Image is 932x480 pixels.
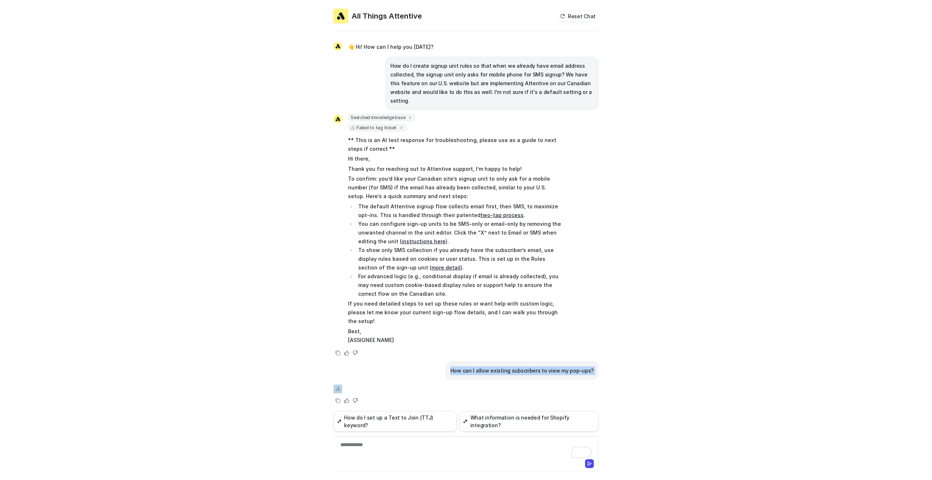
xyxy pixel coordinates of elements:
p: Best, [ASSIGNEE NAME] [348,327,561,345]
img: Widget [333,385,342,393]
li: To show only SMS collection if you already have the subscriber’s email, use display rules based o... [356,246,561,272]
img: Widget [333,42,342,51]
img: Widget [333,115,342,123]
p: To confirm: you’d like your Canadian site’s signup unit to only ask for a mobile number (for SMS)... [348,174,561,201]
p: How do I create signup unit rules so that when we already have email address collected, the signu... [390,62,594,105]
p: 👋 Hi! How can I help you [DATE]? [348,43,434,51]
p: How can I allow existing subscribers to view my pop-ups? [450,366,594,375]
button: How do I set up a Text to Join (TTJ) keyword? [333,411,457,432]
div: To enrich screen reader interactions, please activate Accessibility in Grammarly extension settings [335,441,597,458]
li: You can configure sign-up units to be SMS-only or email-only by removing the unwanted channel in ... [356,220,561,246]
li: For advanced logic (e.g., conditional display if email is already collected), you may need custom... [356,272,561,298]
span: Failed to tag ticket [348,124,407,131]
img: Widget [333,9,348,23]
span: Searched knowledge base [348,114,415,121]
a: more detail [431,264,461,271]
p: If you need detailed steps to set up these rules or want help with custom logic, please let me kn... [348,299,561,326]
h2: All Things Attentive [352,11,422,21]
button: Reset Chat [558,11,599,21]
p: Thank you for reaching out to Attentive support, I’m happy to help! [348,165,561,173]
button: What information is needed for Shopify integration? [459,411,599,432]
li: The default Attentive signup flow collects email first, then SMS, to maximize opt-ins. This is ha... [356,202,561,220]
a: instructions here [402,238,446,244]
p: Hi there, [348,154,561,163]
a: two-tap process [481,212,524,218]
p: ** This is an AI test response for troubleshooting, please use as a guide to next steps if correc... [348,136,561,153]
